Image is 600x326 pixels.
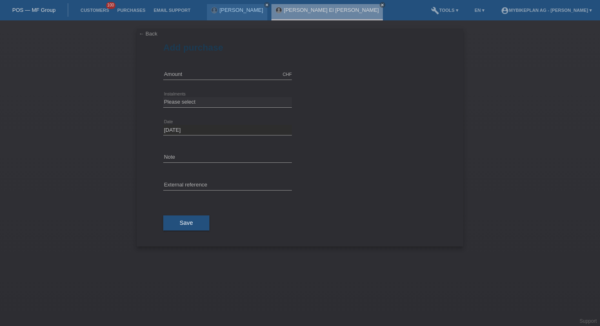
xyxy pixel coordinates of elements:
[501,7,509,15] i: account_circle
[265,3,269,7] i: close
[139,31,158,37] a: ← Back
[284,7,379,13] a: [PERSON_NAME] El [PERSON_NAME]
[282,72,292,77] div: CHF
[427,8,462,13] a: buildTools ▾
[12,7,56,13] a: POS — MF Group
[180,220,193,226] span: Save
[106,2,116,9] span: 100
[380,2,385,8] a: close
[264,2,270,8] a: close
[113,8,149,13] a: Purchases
[163,42,437,53] h1: Add purchase
[380,3,384,7] i: close
[431,7,439,15] i: build
[580,318,597,324] a: Support
[497,8,596,13] a: account_circleMybikeplan AG - [PERSON_NAME] ▾
[149,8,194,13] a: Email Support
[471,8,489,13] a: EN ▾
[220,7,263,13] a: [PERSON_NAME]
[76,8,113,13] a: Customers
[163,215,209,231] button: Save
